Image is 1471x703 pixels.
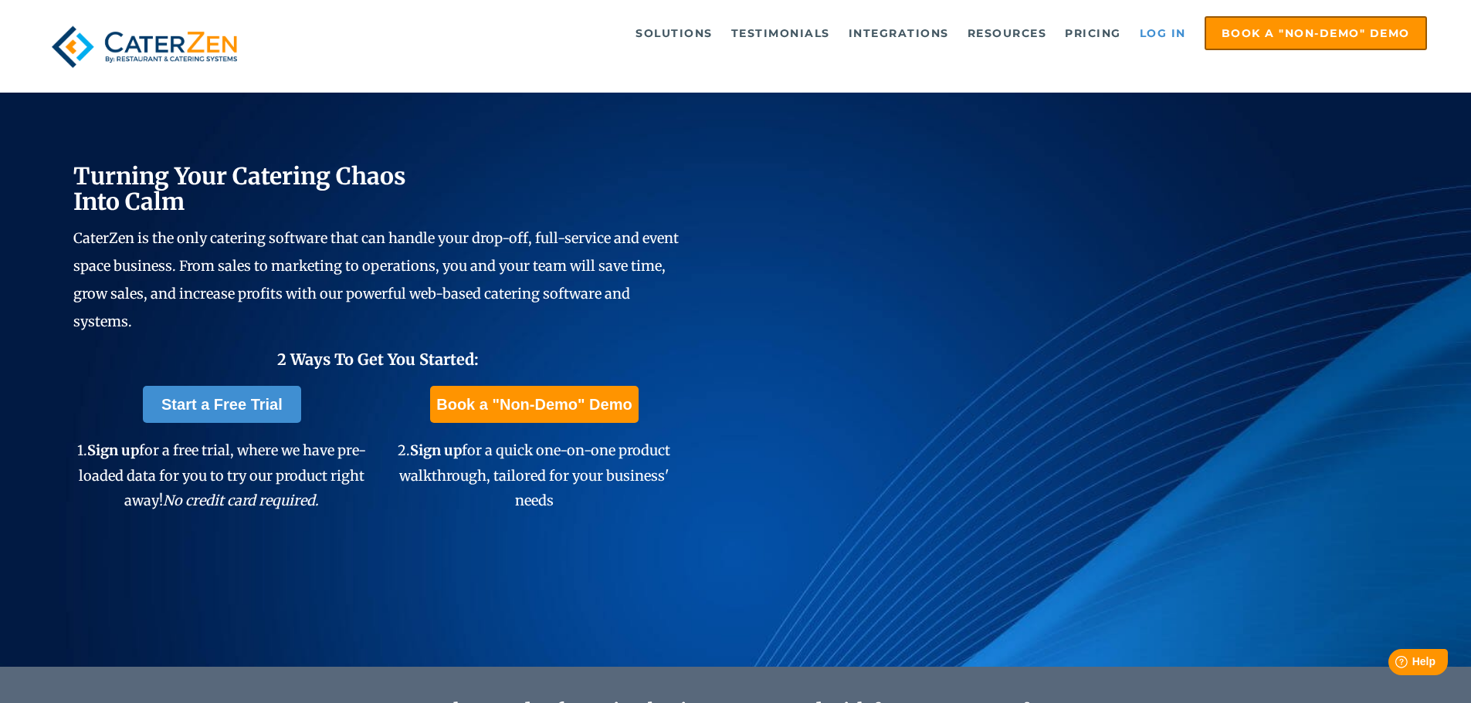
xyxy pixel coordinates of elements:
[163,492,319,509] em: No credit card required.
[1132,18,1194,49] a: Log in
[960,18,1055,49] a: Resources
[87,441,139,459] span: Sign up
[398,441,670,509] span: 2. for a quick one-on-one product walkthrough, tailored for your business' needs
[73,161,406,216] span: Turning Your Catering Chaos Into Calm
[77,441,366,509] span: 1. for a free trial, where we have pre-loaded data for you to try our product right away!
[430,386,638,423] a: Book a "Non-Demo" Demo
[280,16,1427,50] div: Navigation Menu
[1205,16,1427,50] a: Book a "Non-Demo" Demo
[628,18,720,49] a: Solutions
[1334,643,1454,686] iframe: Help widget launcher
[73,229,679,330] span: CaterZen is the only catering software that can handle your drop-off, full-service and event spac...
[1057,18,1129,49] a: Pricing
[841,18,957,49] a: Integrations
[277,350,479,369] span: 2 Ways To Get You Started:
[143,386,301,423] a: Start a Free Trial
[410,441,462,459] span: Sign up
[724,18,838,49] a: Testimonials
[44,16,245,77] img: caterzen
